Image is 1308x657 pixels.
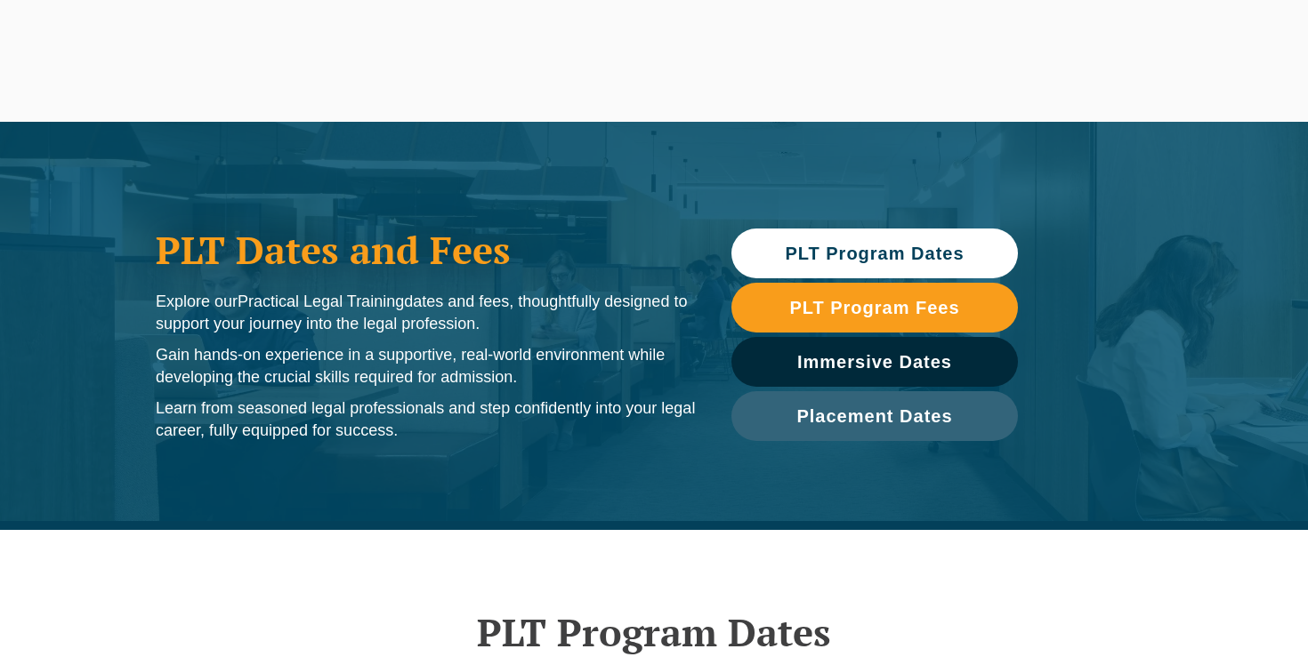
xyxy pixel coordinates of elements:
span: PLT Program Dates [785,244,964,262]
p: Explore our dates and fees, thoughtfully designed to support your journey into the legal profession. [156,291,696,335]
a: PLT Program Dates [731,228,1018,278]
span: Placement Dates [796,407,952,425]
a: Immersive Dates [731,337,1018,387]
p: Learn from seasoned legal professionals and step confidently into your legal career, fully equipp... [156,397,696,442]
a: PLT Program Fees [731,283,1018,333]
span: Immersive Dates [797,353,952,371]
p: Gain hands-on experience in a supportive, real-world environment while developing the crucial ski... [156,344,696,389]
span: PLT Program Fees [789,299,959,316]
h1: PLT Dates and Fees [156,228,696,272]
h2: PLT Program Dates [147,610,1161,654]
span: Practical Legal Training [238,292,404,310]
a: Placement Dates [731,391,1018,441]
